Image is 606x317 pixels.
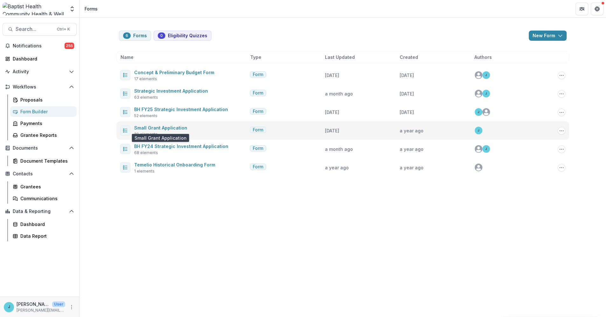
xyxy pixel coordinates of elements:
[134,131,158,137] span: 29 elements
[13,69,66,74] span: Activity
[400,91,414,96] span: [DATE]
[325,146,353,152] span: a month ago
[10,181,77,192] a: Grantees
[558,72,565,79] button: Options
[13,145,66,151] span: Documents
[591,3,603,15] button: Get Help
[134,150,158,156] span: 68 elements
[13,209,66,214] span: Data & Reporting
[3,67,77,77] button: Open Activity
[85,5,98,12] div: Forms
[325,165,349,170] span: a year ago
[10,106,77,117] a: Form Builder
[253,109,263,114] span: Form
[485,92,487,95] div: Jennifer
[82,4,100,13] nav: breadcrumb
[558,145,565,153] button: Options
[3,3,65,15] img: Baptist Health Community Health & Well Being logo
[13,43,65,49] span: Notifications
[65,43,74,49] span: 255
[20,158,72,164] div: Document Templates
[134,88,208,94] a: Strategic Investment Application
[3,82,77,92] button: Open Workflows
[119,31,151,41] button: Forms
[20,108,72,115] div: Form Builder
[10,95,77,105] a: Proposals
[400,109,414,115] span: [DATE]
[575,3,588,15] button: Partners
[3,41,77,51] button: Notifications255
[400,54,418,60] span: Created
[3,169,77,179] button: Open Contacts
[3,143,77,153] button: Open Documents
[134,162,215,167] a: Temelio Historical Onboarding Form
[10,219,77,229] a: Dashboard
[558,90,565,98] button: Options
[253,146,263,151] span: Form
[134,70,214,75] a: Concept & Preliminary Budget Form
[13,171,66,177] span: Contacts
[20,233,72,239] div: Data Report
[134,107,228,112] a: BH FY25 Strategic Investment Application
[400,128,424,133] span: a year ago
[558,164,565,172] button: Options
[160,33,163,38] span: 0
[20,120,72,127] div: Payments
[20,221,72,228] div: Dashboard
[16,26,53,32] span: Search...
[13,55,72,62] div: Dashboard
[20,132,72,138] div: Grantee Reports
[3,53,77,64] a: Dashboard
[485,147,487,151] div: Jennifer
[10,130,77,140] a: Grantee Reports
[154,31,211,41] button: Eligibility Quizzes
[482,108,490,116] svg: avatar
[20,183,72,190] div: Grantees
[17,307,65,313] p: [PERSON_NAME][EMAIL_ADDRESS][PERSON_NAME][DOMAIN_NAME]
[325,73,339,78] span: [DATE]
[478,110,479,114] div: Jennifer
[10,118,77,129] a: Payments
[400,146,424,152] span: a year ago
[121,54,134,60] span: Name
[20,195,72,202] div: Communications
[529,31,567,41] button: New Form
[134,125,187,130] a: Small Grant Application
[325,91,353,96] span: a month ago
[68,3,77,15] button: Open entity switcher
[250,54,261,60] span: Type
[325,109,339,115] span: [DATE]
[474,54,492,60] span: Authors
[17,301,50,307] p: [PERSON_NAME]
[10,231,77,241] a: Data Report
[10,193,77,204] a: Communications
[253,164,263,170] span: Form
[8,305,10,309] div: Jennifer
[558,127,565,135] button: Options
[485,74,487,77] div: Jennifer
[475,90,482,97] svg: avatar
[475,164,482,171] svg: avatar
[13,84,66,90] span: Workflows
[134,76,157,82] span: 17 elements
[253,72,263,77] span: Form
[400,165,424,170] span: a year ago
[475,145,482,153] svg: avatar
[126,33,128,38] span: 6
[475,71,482,79] svg: avatar
[3,206,77,216] button: Open Data & Reporting
[478,129,479,132] div: Jennifer
[134,144,228,149] a: BH FY24 Strategic Investment Application
[56,26,71,33] div: Ctrl + K
[68,303,75,311] button: More
[400,73,414,78] span: [DATE]
[253,127,263,133] span: Form
[558,109,565,116] button: Options
[20,96,72,103] div: Proposals
[325,54,355,60] span: Last Updated
[325,128,339,133] span: [DATE]
[134,113,157,119] span: 52 elements
[134,168,155,174] span: 1 elements
[253,90,263,96] span: Form
[10,156,77,166] a: Document Templates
